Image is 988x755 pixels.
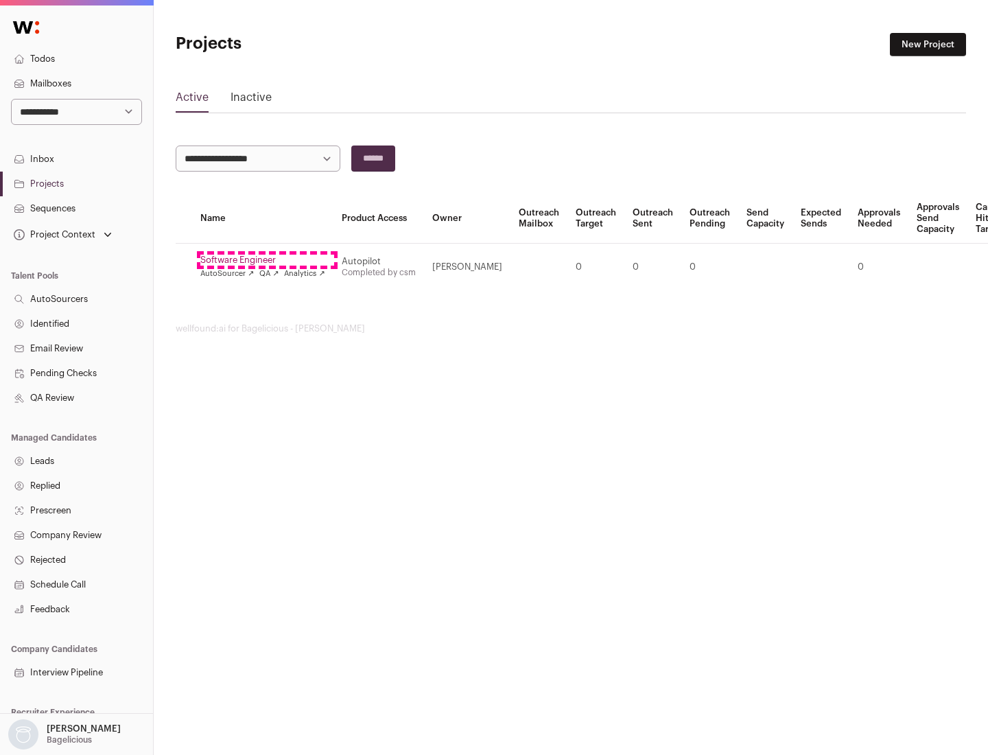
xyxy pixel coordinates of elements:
[192,194,333,244] th: Name
[8,719,38,750] img: nopic.png
[624,194,681,244] th: Outreach Sent
[681,244,738,291] td: 0
[849,194,908,244] th: Approvals Needed
[849,244,908,291] td: 0
[176,89,209,111] a: Active
[792,194,849,244] th: Expected Sends
[47,723,121,734] p: [PERSON_NAME]
[176,33,439,55] h1: Projects
[908,194,967,244] th: Approvals Send Capacity
[890,33,966,56] a: New Project
[681,194,738,244] th: Outreach Pending
[5,719,123,750] button: Open dropdown
[47,734,92,745] p: Bagelicious
[11,225,115,244] button: Open dropdown
[200,255,325,266] a: Software Engineer
[176,323,966,334] footer: wellfound:ai for Bagelicious - [PERSON_NAME]
[510,194,567,244] th: Outreach Mailbox
[738,194,792,244] th: Send Capacity
[342,256,416,267] div: Autopilot
[11,229,95,240] div: Project Context
[567,244,624,291] td: 0
[200,268,254,279] a: AutoSourcer ↗
[567,194,624,244] th: Outreach Target
[231,89,272,111] a: Inactive
[5,14,47,41] img: Wellfound
[424,194,510,244] th: Owner
[333,194,424,244] th: Product Access
[624,244,681,291] td: 0
[424,244,510,291] td: [PERSON_NAME]
[284,268,325,279] a: Analytics ↗
[259,268,279,279] a: QA ↗
[342,268,416,277] a: Completed by csm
